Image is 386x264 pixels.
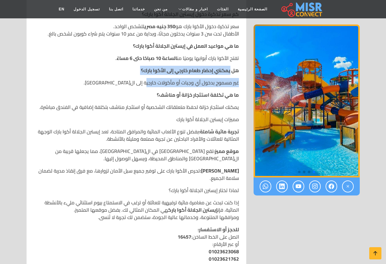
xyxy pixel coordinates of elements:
[133,41,239,50] strong: ما هي مواعيد العمل في إيسترن الجلالة أكوا بارك؟
[168,205,218,214] strong: إيسترن الجلالة أكوا بارك
[313,171,315,173] span: Go to slide 1
[128,3,150,15] a: خدماتنا
[144,22,175,31] strong: 350 جنيه مصري
[214,147,239,156] strong: موقع مميز:
[254,24,360,177] img: إيسترن الجلالة أكوا بارك
[117,54,177,63] strong: الساعة 10 صباحًا حتى 6 مساءً
[34,199,239,221] p: إذا كنت تبحث عن مغامرة مائية ترفيهية للعائلة أو ترغب في الاستمتاع بيوم استثنائي مليء بالأنشطة الم...
[200,166,239,175] strong: [PERSON_NAME]:
[157,90,239,99] strong: ما هي تكلفة استئجار خزانة أو مناشف؟
[34,167,239,182] p: تحرص الأكوا بارك على توفير جميع سبل الأمان لزوارها، مع فرق إنقاذ مدربة لضمان سلامة الجميع.
[141,66,239,75] strong: هل يمكنني إحضار طعام خارجي إلى الأكوا بارك؟
[172,3,212,15] a: اخبار و مقالات
[298,171,301,173] span: Go to slide 4
[34,116,239,123] p: مميزات إيسترن الجلالة أكوا بارك
[34,226,239,262] p: اتصل على الخط الساخن: أو عبر الأرقام:
[34,23,239,37] p: سعر تذكرة دخول الأكوا بارك هو للشخص الواحد. الأطفال تحت سن 3 سنوات يدخلون مجانًا، وبداية من عمر 1...
[209,254,239,263] strong: 01023621762
[34,128,239,143] p: بفضل تنوع الألعاب المائية والمرافق المتاحة، تعد إيسترن الجلالة أكوا بارك الوجهة المثالية للعائلات...
[182,6,208,12] span: اخبار و مقالات
[199,127,239,136] strong: تجربة مائية شاملة:
[69,3,104,15] a: تسجيل الدخول
[303,171,305,173] span: Go to slide 3
[233,3,272,15] a: الصفحة الرئيسية
[198,225,239,234] strong: للحجز أو الاستفسار:
[254,24,360,177] div: 1 / 4
[308,171,310,173] span: Go to slide 2
[212,3,233,15] a: الفئات
[34,79,239,86] p: غير مسموح بدخول أي وجبات أو مأكولات خارجية إلى ال[GEOGRAPHIC_DATA].
[209,247,239,256] strong: 01023623068
[178,232,191,241] strong: 16457
[281,2,322,17] img: main.misr_connect
[34,187,239,194] p: لماذا تختار إيسترن الجلالة أكوا بارك؟
[34,54,239,62] p: تفتح الأكوا بارك أبوابها يوميًا من .
[34,103,239,111] p: يمكنك استئجار خزانة لحفظ متعلقاتك الشخصية أو استئجار مناشف بتكلفة إضافية في الفندق مباشرة.
[104,3,128,15] a: اتصل بنا
[34,147,239,162] p: تقع [GEOGRAPHIC_DATA] في ال[GEOGRAPHIC_DATA]، مما يجعلها قريبة من ال[GEOGRAPHIC_DATA] والمناطق ال...
[54,3,69,15] a: EN
[150,3,172,15] a: من نحن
